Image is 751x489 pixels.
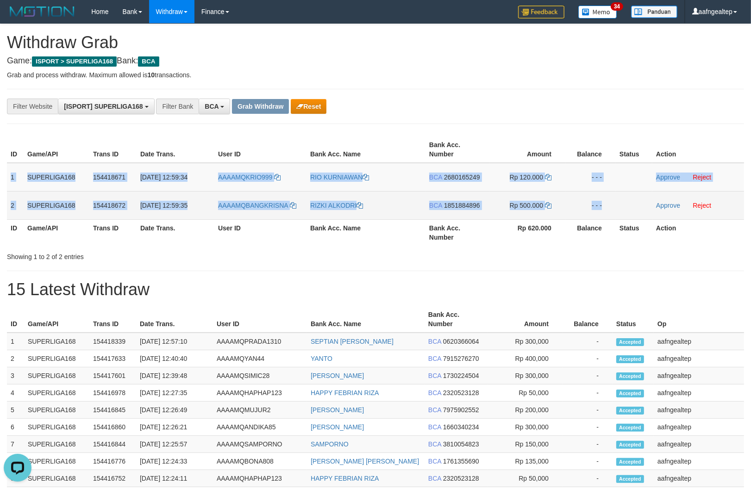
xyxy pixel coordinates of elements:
[443,458,479,465] span: Copy 1761355690 to clipboard
[24,219,89,246] th: Game/API
[89,402,136,419] td: 154416845
[654,470,744,487] td: aafngealtep
[693,202,711,209] a: Reject
[425,306,488,333] th: Bank Acc. Number
[488,419,563,436] td: Rp 300,000
[311,458,419,465] a: [PERSON_NAME] [PERSON_NAME]
[654,333,744,350] td: aafngealtep
[310,202,363,209] a: RIZKI ALKODRI
[24,453,89,470] td: SUPERLIGA168
[428,440,441,448] span: BCA
[563,384,613,402] td: -
[310,173,369,181] a: RIO KURNIAWAN
[631,6,677,18] img: panduan.png
[443,338,479,345] span: Copy 0620366064 to clipboard
[616,424,644,432] span: Accepted
[444,173,480,181] span: Copy 2680165249 to clipboard
[213,470,307,487] td: AAAAMQHAPHAP123
[214,219,307,246] th: User ID
[545,173,551,181] a: Copy 120000 to clipboard
[7,419,24,436] td: 6
[428,355,441,362] span: BCA
[426,219,489,246] th: Bank Acc. Number
[89,384,136,402] td: 154416978
[565,191,616,219] td: - - -
[563,306,613,333] th: Balance
[7,56,744,66] h4: Game: Bank:
[24,419,89,436] td: SUPERLIGA168
[488,306,563,333] th: Amount
[93,202,125,209] span: 154418672
[7,333,24,350] td: 1
[563,419,613,436] td: -
[24,191,89,219] td: SUPERLIGA168
[24,136,89,163] th: Game/API
[443,475,479,482] span: Copy 2320523128 to clipboard
[7,384,24,402] td: 4
[616,372,644,380] span: Accepted
[654,306,744,333] th: Op
[311,338,394,345] a: SEPTIAN [PERSON_NAME]
[24,333,89,350] td: SUPERLIGA168
[654,453,744,470] td: aafngealtep
[64,103,143,110] span: [ISPORT] SUPERLIGA168
[654,436,744,453] td: aafngealtep
[563,367,613,384] td: -
[205,103,219,110] span: BCA
[443,423,479,431] span: Copy 1660340234 to clipboard
[563,402,613,419] td: -
[429,173,442,181] span: BCA
[213,384,307,402] td: AAAAMQHAPHAP123
[218,202,288,209] span: AAAAMQBANGKRISNA
[140,202,188,209] span: [DATE] 12:59:35
[578,6,617,19] img: Button%20Memo.svg
[136,453,213,470] td: [DATE] 12:24:33
[7,280,744,299] h1: 15 Latest Withdraw
[147,71,155,79] strong: 10
[616,136,652,163] th: Status
[443,406,479,414] span: Copy 7975902552 to clipboard
[428,372,441,379] span: BCA
[311,475,379,482] a: HAPPY FEBRIAN RIZA
[214,136,307,163] th: User ID
[7,136,24,163] th: ID
[89,453,136,470] td: 154416776
[429,202,442,209] span: BCA
[443,389,479,396] span: Copy 2320523128 to clipboard
[7,5,77,19] img: MOTION_logo.png
[616,338,644,346] span: Accepted
[311,423,364,431] a: [PERSON_NAME]
[7,436,24,453] td: 7
[7,70,744,80] p: Grab and process withdraw. Maximum allowed is transactions.
[428,475,441,482] span: BCA
[7,163,24,192] td: 1
[616,355,644,363] span: Accepted
[652,219,744,246] th: Action
[24,436,89,453] td: SUPERLIGA168
[89,419,136,436] td: 154416860
[488,453,563,470] td: Rp 135,000
[232,99,289,114] button: Grab Withdraw
[656,173,680,181] a: Approve
[654,350,744,367] td: aafngealtep
[311,389,379,396] a: HAPPY FEBRIAN RIZA
[428,389,441,396] span: BCA
[616,219,652,246] th: Status
[89,436,136,453] td: 154416844
[545,202,551,209] a: Copy 500000 to clipboard
[89,350,136,367] td: 154417633
[7,99,58,114] div: Filter Website
[311,406,364,414] a: [PERSON_NAME]
[311,372,364,379] a: [PERSON_NAME]
[654,419,744,436] td: aafngealtep
[616,475,644,483] span: Accepted
[218,173,273,181] span: AAAAMQKRIO999
[24,163,89,192] td: SUPERLIGA168
[654,367,744,384] td: aafngealtep
[518,6,564,19] img: Feedback.jpg
[652,136,744,163] th: Action
[136,402,213,419] td: [DATE] 12:26:49
[488,333,563,350] td: Rp 300,000
[199,99,230,114] button: BCA
[213,350,307,367] td: AAAAMQYAN44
